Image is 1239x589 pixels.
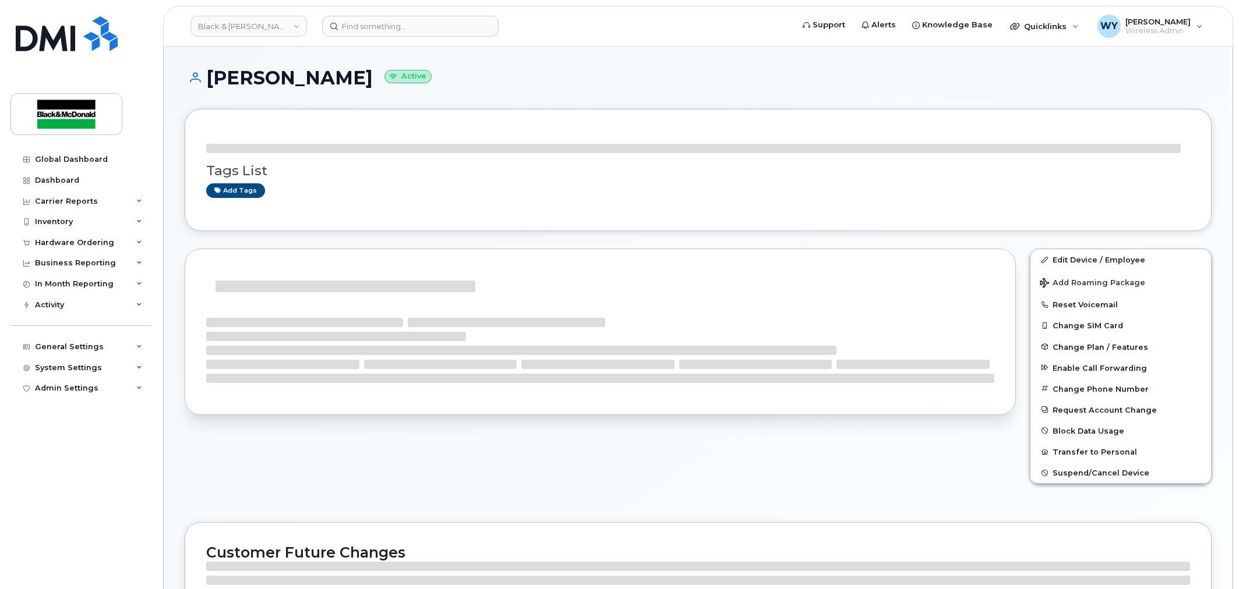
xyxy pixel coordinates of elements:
h1: [PERSON_NAME] [185,68,1212,88]
button: Suspend/Cancel Device [1030,462,1211,483]
h3: Tags List [206,164,1190,178]
span: Suspend/Cancel Device [1053,469,1149,477]
small: Active [384,70,432,83]
span: Change Plan / Features [1053,342,1148,351]
h2: Customer Future Changes [206,544,1190,561]
span: Add Roaming Package [1040,278,1145,289]
a: Edit Device / Employee [1030,249,1211,270]
button: Change SIM Card [1030,315,1211,336]
a: Add tags [206,183,265,198]
button: Enable Call Forwarding [1030,357,1211,378]
span: Enable Call Forwarding [1053,363,1147,372]
button: Change Phone Number [1030,378,1211,399]
button: Transfer to Personal [1030,441,1211,462]
button: Request Account Change [1030,399,1211,420]
button: Add Roaming Package [1030,270,1211,294]
button: Change Plan / Features [1030,336,1211,357]
button: Reset Voicemail [1030,294,1211,315]
button: Block Data Usage [1030,420,1211,441]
